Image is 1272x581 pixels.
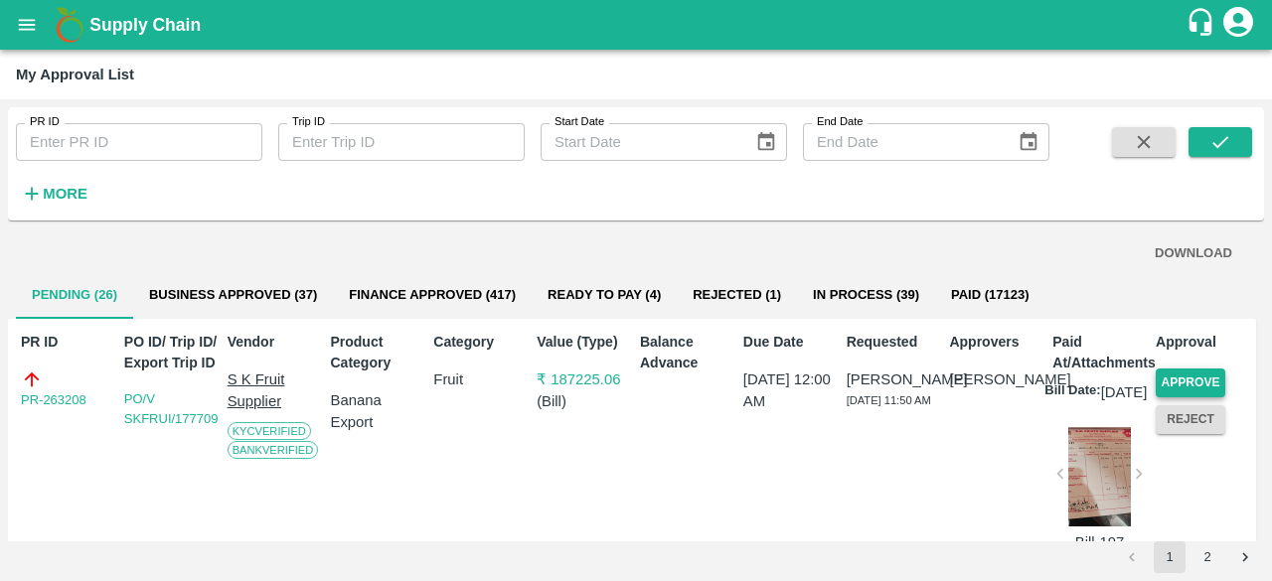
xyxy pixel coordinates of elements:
span: Bank Verified [228,441,319,459]
input: Enter Trip ID [278,123,525,161]
a: Supply Chain [89,11,1186,39]
p: Approvers [949,332,1044,353]
button: DOWNLOAD [1147,236,1240,271]
p: Banana Export [330,389,425,434]
span: KYC Verified [228,422,311,440]
a: PR-263208 [21,390,86,410]
label: Trip ID [292,114,325,130]
input: Enter PR ID [16,123,262,161]
label: PR ID [30,114,60,130]
p: Due Date [743,332,839,353]
button: Paid (17123) [935,271,1045,319]
p: Paid At/Attachments [1052,332,1148,373]
button: Choose date [1010,123,1047,161]
p: [PERSON_NAME] [949,368,1044,390]
span: [DATE] 11:50 AM [847,394,931,406]
div: customer-support [1186,7,1220,43]
strong: More [43,186,87,202]
label: End Date [817,114,863,130]
nav: pagination navigation [1113,541,1264,573]
p: ( Bill ) [537,390,632,412]
p: Requested [847,332,942,353]
button: Rejected (1) [677,271,797,319]
a: PO/V SKFRUI/177709 [124,391,219,426]
p: Vendor [228,332,323,353]
div: My Approval List [16,62,134,87]
p: [DATE] 12:00 AM [743,368,839,413]
p: Balance Advance [640,332,735,373]
button: page 1 [1154,541,1186,573]
p: S K Fruit Supplier [228,368,323,413]
button: Business Approved (37) [133,271,333,319]
button: Pending (26) [16,271,133,319]
p: PR ID [21,332,116,353]
button: Go to next page [1229,541,1261,573]
input: End Date [803,123,1002,161]
button: Go to page 2 [1192,541,1223,573]
button: In Process (39) [797,271,935,319]
input: Start Date [541,123,739,161]
p: Bill-197 [1068,531,1131,553]
div: account of current user [1220,4,1256,46]
button: open drawer [4,2,50,48]
button: Ready To Pay (4) [532,271,677,319]
p: Approval [1156,332,1251,353]
img: logo [50,5,89,45]
b: Supply Chain [89,15,201,35]
button: Approve [1156,368,1225,397]
button: Choose date [747,123,785,161]
p: Product Category [330,332,425,373]
label: Start Date [555,114,604,130]
p: ₹ 187225.06 [537,368,632,390]
button: Finance Approved (417) [333,271,532,319]
p: Fruit [433,368,529,390]
p: Bill Date: [1044,381,1100,403]
button: Reject [1156,405,1225,434]
button: More [16,177,92,211]
p: [PERSON_NAME] [847,368,942,390]
p: [DATE] [1101,381,1148,403]
p: Value (Type) [537,332,632,353]
p: PO ID/ Trip ID/ Export Trip ID [124,332,220,373]
p: Category [433,332,529,353]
